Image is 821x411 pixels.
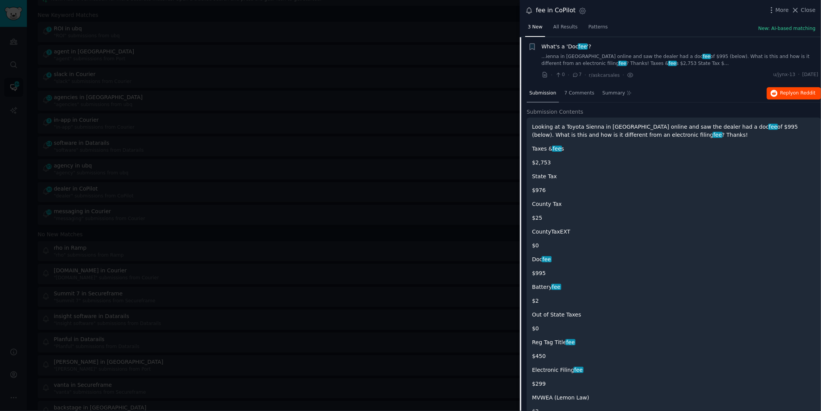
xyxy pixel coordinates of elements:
[776,6,789,14] span: More
[553,24,577,31] span: All Results
[566,339,576,345] span: fee
[702,54,711,59] span: fee
[542,53,819,67] a: ...ienna in [GEOGRAPHIC_DATA] online and saw the dealer had a docfeeof $995 (below). What is this...
[780,90,816,97] span: Reply
[773,71,796,78] span: u/jynx-13
[532,214,816,222] p: $25
[532,145,816,153] p: Taxes & s
[528,24,542,31] span: 3 New
[532,123,816,139] p: Looking at a Toyota Sienna in [GEOGRAPHIC_DATA] online and saw the dealer had a doc of $995 (belo...
[532,186,816,194] p: $976
[532,311,816,319] p: Out of State Taxes
[623,71,624,79] span: ·
[798,71,800,78] span: ·
[668,61,677,66] span: fee
[551,21,580,37] a: All Results
[589,24,608,31] span: Patterns
[589,73,620,78] span: r/askcarsales
[793,90,816,96] span: on Reddit
[532,242,816,250] p: $0
[713,132,723,138] span: fee
[551,284,561,290] span: fee
[532,200,816,208] p: County Tax
[542,256,552,262] span: fee
[532,159,816,167] p: $2,753
[585,71,586,79] span: ·
[532,338,816,346] p: Reg Tag Title
[767,87,821,99] button: Replyon Reddit
[532,352,816,360] p: $450
[618,61,627,66] span: fee
[574,367,584,373] span: fee
[532,228,816,236] p: CountyTaxEXT
[551,71,552,79] span: ·
[532,255,816,264] p: Doc
[532,283,816,291] p: Battery
[578,43,588,50] span: fee
[803,71,818,78] span: [DATE]
[791,6,816,14] button: Close
[532,380,816,388] p: $299
[532,394,816,402] p: MVWEA (Lemon Law)
[527,108,584,116] span: Submission Contents
[525,21,545,37] a: 3 New
[801,6,816,14] span: Close
[542,43,592,51] a: What's a 'Docfee'?
[572,71,582,78] span: 7
[555,71,565,78] span: 0
[568,71,569,79] span: ·
[758,25,816,32] button: New: AI-based matching
[532,366,816,374] p: Electronic Filing
[552,146,562,152] span: fee
[529,90,556,97] span: Submission
[532,172,816,181] p: State Tax
[542,43,592,51] span: What's a 'Doc '?
[532,325,816,333] p: $0
[768,124,778,130] span: fee
[586,21,610,37] a: Patterns
[768,6,789,14] button: More
[602,90,625,97] span: Summary
[564,90,594,97] span: 7 Comments
[532,269,816,277] p: $995
[536,6,576,15] div: fee in CoPilot
[532,297,816,305] p: $2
